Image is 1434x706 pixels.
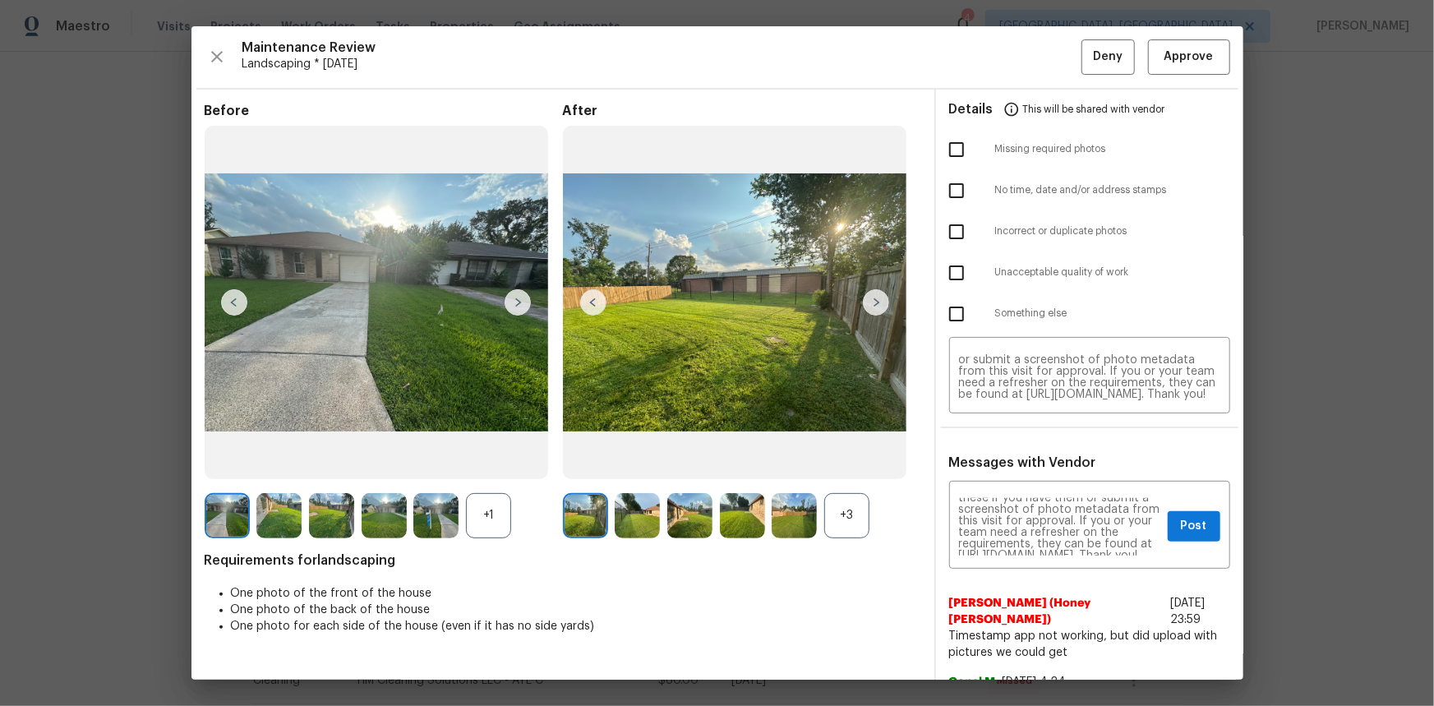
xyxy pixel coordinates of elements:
li: One photo for each side of the house (even if it has no side yards) [231,618,921,634]
span: No time, date and/or address stamps [995,183,1230,197]
span: Before [205,103,563,119]
span: [PERSON_NAME] (Honey [PERSON_NAME]) [949,595,1164,628]
img: left-chevron-button-url [580,289,606,316]
div: +1 [466,493,511,538]
span: Unacceptable quality of work [995,265,1230,279]
textarea: Maintenance Audit Team: Hello! Unfortunately this landscaping visit completed on [DATE] has been ... [959,498,1161,556]
span: Requirements for landscaping [205,552,921,569]
div: Unacceptable quality of work [936,252,1243,293]
div: No time, date and/or address stamps [936,170,1243,211]
span: Details [949,90,994,129]
textarea: Maintenance Audit Team: Hello! Unfortunately this landscaping visit completed on [DATE] has been ... [959,354,1220,400]
div: +3 [824,493,869,538]
button: Deny [1081,39,1135,75]
li: One photo of the front of the house [231,585,921,602]
span: [DATE] 23:59 [1170,598,1205,625]
span: After [563,103,921,119]
span: Timestamp app not working, but did upload with pictures we could get [949,628,1230,661]
div: Missing required photos [936,129,1243,170]
button: Post [1168,511,1220,542]
span: [DATE] 4:24 [1003,676,1067,688]
span: Landscaping * [DATE] [242,56,1081,72]
span: Post [1181,516,1207,537]
img: right-chevron-button-url [863,289,889,316]
span: Incorrect or duplicate photos [995,224,1230,238]
span: Something else [995,307,1230,321]
span: This will be shared with vendor [1023,90,1165,129]
div: Something else [936,293,1243,335]
span: Messages with Vendor [949,456,1096,469]
span: Deny [1093,47,1123,67]
span: Maintenance Review [242,39,1081,56]
div: Incorrect or duplicate photos [936,211,1243,252]
img: left-chevron-button-url [221,289,247,316]
button: Approve [1148,39,1230,75]
span: Approve [1164,47,1214,67]
li: One photo of the back of the house [231,602,921,618]
span: Missing required photos [995,142,1230,156]
img: right-chevron-button-url [505,289,531,316]
span: Gopal M [949,674,996,690]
